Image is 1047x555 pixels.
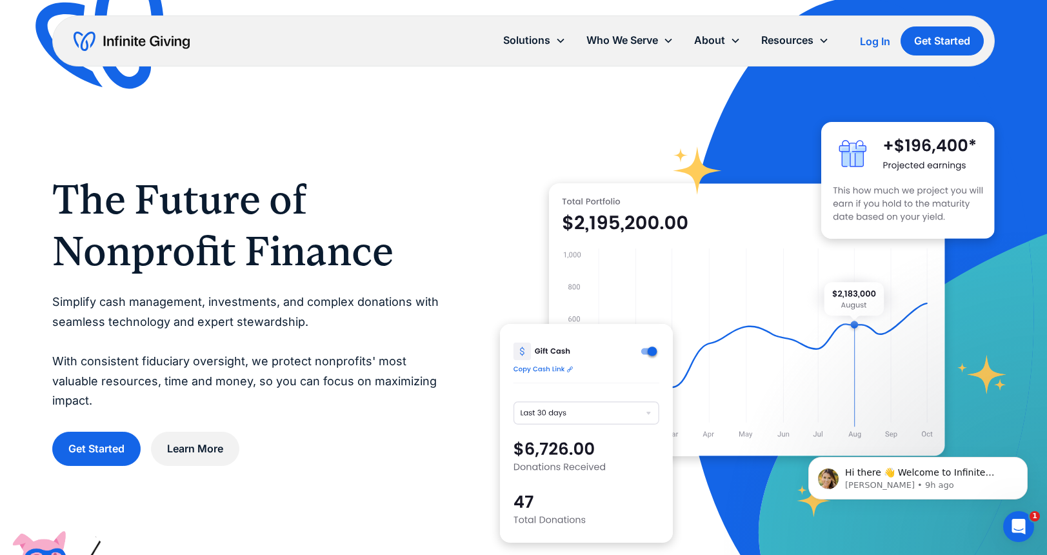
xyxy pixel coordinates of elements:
[1003,511,1034,542] iframe: Intercom live chat
[503,32,550,49] div: Solutions
[74,31,190,52] a: home
[860,36,890,46] div: Log In
[957,355,1007,394] img: fundraising star
[576,26,684,54] div: Who We Serve
[751,26,839,54] div: Resources
[1030,511,1040,521] span: 1
[860,34,890,49] a: Log In
[500,324,673,543] img: donation software for nonprofits
[493,26,576,54] div: Solutions
[151,432,239,466] a: Learn More
[549,183,945,457] img: nonprofit donation platform
[684,26,751,54] div: About
[761,32,813,49] div: Resources
[789,430,1047,520] iframe: Intercom notifications message
[586,32,658,49] div: Who We Serve
[694,32,725,49] div: About
[901,26,984,55] a: Get Started
[52,174,448,277] h1: The Future of Nonprofit Finance
[52,432,141,466] a: Get Started
[52,292,448,411] p: Simplify cash management, investments, and complex donations with seamless technology and expert ...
